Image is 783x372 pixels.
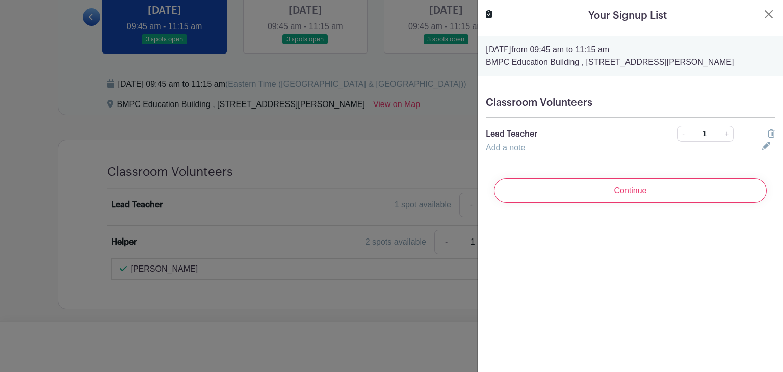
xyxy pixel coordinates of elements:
p: from 09:45 am to 11:15 am [486,44,775,56]
a: - [677,126,689,142]
p: Lead Teacher [486,128,649,140]
p: BMPC Education Building , [STREET_ADDRESS][PERSON_NAME] [486,56,775,68]
strong: [DATE] [486,46,511,54]
h5: Your Signup List [588,8,667,23]
h5: Classroom Volunteers [486,97,775,109]
button: Close [763,8,775,20]
a: + [721,126,734,142]
input: Continue [494,178,767,203]
a: Add a note [486,143,525,152]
